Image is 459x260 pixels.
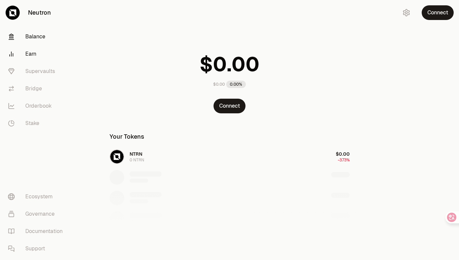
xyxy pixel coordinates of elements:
[3,188,72,205] a: Ecosystem
[110,132,144,141] div: Your Tokens
[214,99,245,113] button: Connect
[3,45,72,63] a: Earn
[3,80,72,97] a: Bridge
[3,205,72,223] a: Governance
[3,28,72,45] a: Balance
[3,240,72,257] a: Support
[226,81,246,88] div: 0.00%
[3,115,72,132] a: Stake
[3,97,72,115] a: Orderbook
[3,63,72,80] a: Supervaults
[422,5,454,20] button: Connect
[3,223,72,240] a: Documentation
[213,82,225,87] div: $0.00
